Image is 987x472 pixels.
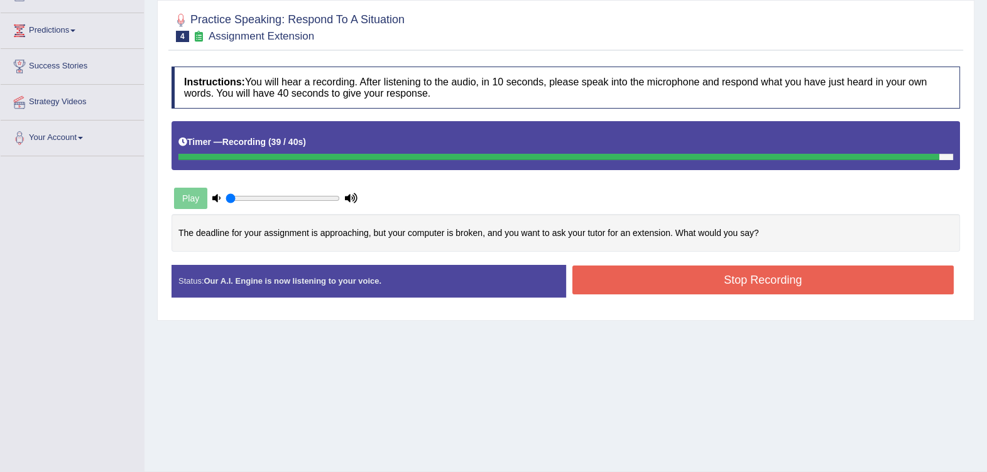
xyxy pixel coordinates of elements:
div: Status: [172,265,566,297]
a: Strategy Videos [1,85,144,116]
b: Instructions: [184,77,245,87]
a: Your Account [1,121,144,152]
h2: Practice Speaking: Respond To A Situation [172,11,405,42]
strong: Our A.I. Engine is now listening to your voice. [204,276,381,286]
h4: You will hear a recording. After listening to the audio, in 10 seconds, please speak into the mic... [172,67,960,109]
div: The deadline for your assignment is approaching, but your computer is broken, and you want to ask... [172,214,960,252]
b: ) [303,137,306,147]
b: ( [268,137,271,147]
small: Assignment Extension [209,30,314,42]
h5: Timer — [178,137,306,147]
a: Predictions [1,13,144,45]
button: Stop Recording [572,265,954,294]
small: Exam occurring question [192,31,205,43]
b: 39 / 40s [271,137,303,147]
span: 4 [176,31,189,42]
b: Recording [222,137,266,147]
a: Success Stories [1,49,144,80]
